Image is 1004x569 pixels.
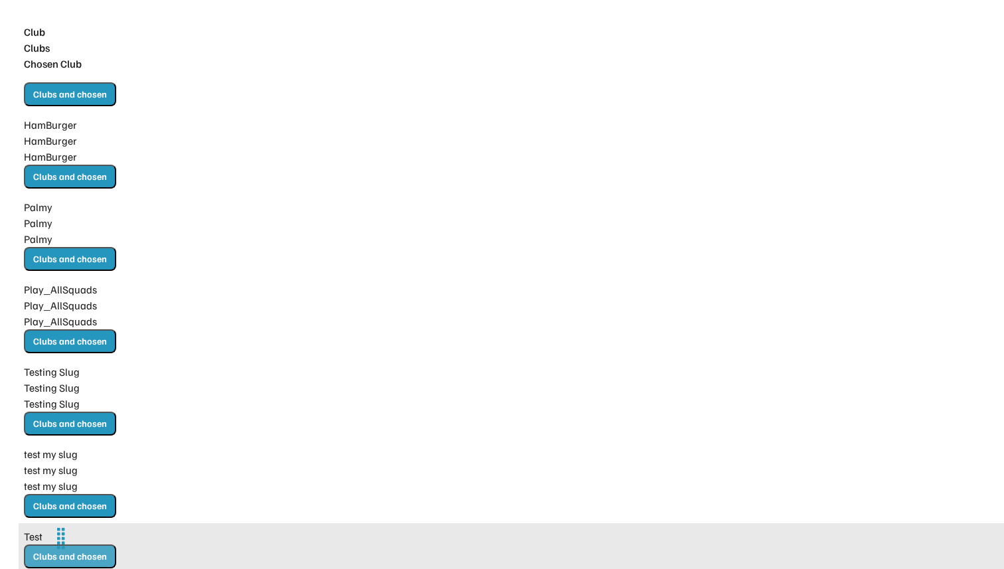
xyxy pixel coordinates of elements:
div: Palmy [24,231,222,247]
div: Palmy [24,215,222,231]
button: Clubs and chosen [24,412,116,436]
button: Clubs and chosen [24,82,116,106]
div: Play_AllSquads [24,282,222,297]
div: test my slug [24,462,222,478]
div: HamBurger [24,133,222,149]
button: Clubs and chosen [24,494,116,518]
div: test my slug [24,478,222,494]
div: Clubs [24,40,222,56]
div: Chosen Club [24,56,222,72]
button: Clubs and chosen [24,247,116,271]
div: Testing Slug [24,364,222,380]
div: Palmy [24,199,222,215]
div: Play_AllSquads [24,313,222,329]
div: test my slug [24,446,222,462]
div: Play_AllSquads [24,297,222,313]
button: Clubs and chosen [24,165,116,189]
div: Testing Slug [24,396,222,412]
button: Clubs and chosen [24,329,116,353]
div: Testing Slug [24,380,222,396]
div: HamBurger [24,117,222,133]
div: HamBurger [24,149,222,165]
div: Test [24,528,222,544]
div: Club [24,24,222,40]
